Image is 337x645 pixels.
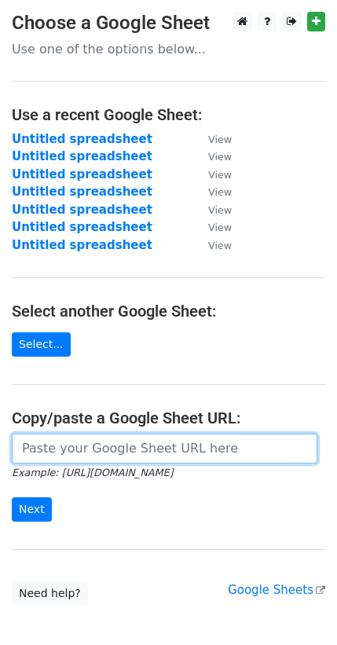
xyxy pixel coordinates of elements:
[12,467,173,478] small: Example: [URL][DOMAIN_NAME]
[208,134,232,145] small: View
[192,132,232,146] a: View
[12,12,325,35] h3: Choose a Google Sheet
[192,238,232,252] a: View
[12,497,52,522] input: Next
[208,169,232,181] small: View
[192,185,232,199] a: View
[208,204,232,216] small: View
[192,149,232,163] a: View
[12,41,325,57] p: Use one of the options below...
[12,149,152,163] a: Untitled spreadsheet
[12,203,152,217] a: Untitled spreadsheet
[192,167,232,181] a: View
[12,167,152,181] a: Untitled spreadsheet
[12,220,152,234] a: Untitled spreadsheet
[12,132,152,146] a: Untitled spreadsheet
[228,583,325,597] a: Google Sheets
[12,105,325,124] h4: Use a recent Google Sheet:
[12,332,71,357] a: Select...
[12,185,152,199] a: Untitled spreadsheet
[12,409,325,427] h4: Copy/paste a Google Sheet URL:
[12,302,325,321] h4: Select another Google Sheet:
[208,222,232,233] small: View
[208,186,232,198] small: View
[12,238,152,252] a: Untitled spreadsheet
[208,240,232,251] small: View
[192,220,232,234] a: View
[258,570,337,645] iframe: Chat Widget
[12,581,88,606] a: Need help?
[12,434,317,464] input: Paste your Google Sheet URL here
[208,151,232,163] small: View
[192,203,232,217] a: View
